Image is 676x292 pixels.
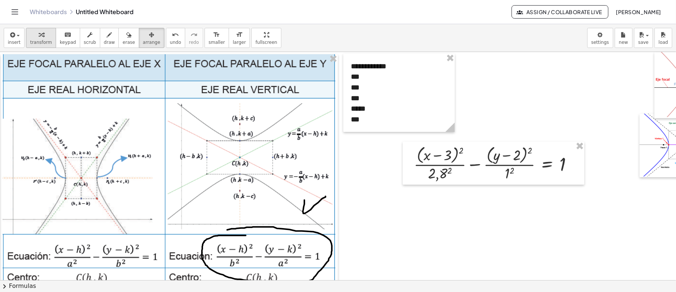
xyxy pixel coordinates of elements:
[587,28,613,48] button: settings
[251,28,281,48] button: fullscreen
[123,40,135,45] span: erase
[104,40,115,45] span: draw
[610,5,667,19] button: [PERSON_NAME]
[654,28,672,48] button: load
[84,40,96,45] span: scrub
[143,40,160,45] span: arrange
[118,28,139,48] button: erase
[80,28,100,48] button: scrub
[634,28,653,48] button: save
[185,28,203,48] button: redoredo
[638,40,649,45] span: save
[512,5,608,19] button: Assign / Collaborate Live
[659,40,668,45] span: load
[170,40,181,45] span: undo
[209,40,225,45] span: smaller
[591,40,609,45] span: settings
[189,40,199,45] span: redo
[100,28,119,48] button: draw
[30,8,67,16] a: Whiteboards
[518,9,602,15] span: Assign / Collaborate Live
[4,28,25,48] button: insert
[616,9,661,15] span: [PERSON_NAME]
[615,28,633,48] button: new
[190,30,197,39] i: redo
[64,30,71,39] i: keyboard
[236,30,243,39] i: format_size
[172,30,179,39] i: undo
[30,40,52,45] span: transform
[166,28,185,48] button: undoundo
[9,6,21,18] button: Toggle navigation
[56,28,80,48] button: keyboardkeypad
[205,28,229,48] button: format_sizesmaller
[233,40,246,45] span: larger
[619,40,628,45] span: new
[255,40,277,45] span: fullscreen
[213,30,220,39] i: format_size
[26,28,56,48] button: transform
[139,28,164,48] button: arrange
[8,40,20,45] span: insert
[229,28,250,48] button: format_sizelarger
[60,40,76,45] span: keypad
